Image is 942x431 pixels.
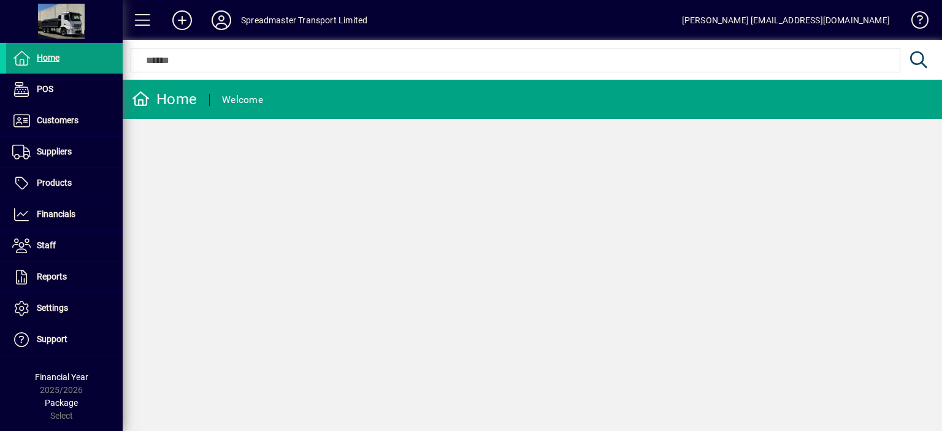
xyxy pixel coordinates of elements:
div: Welcome [222,90,263,110]
span: Staff [37,240,56,250]
div: Home [132,90,197,109]
span: Financial Year [35,372,88,382]
a: Settings [6,293,123,324]
a: Support [6,324,123,355]
button: Profile [202,9,241,31]
span: Settings [37,303,68,313]
a: Suppliers [6,137,123,167]
a: Customers [6,105,123,136]
button: Add [163,9,202,31]
span: Financials [37,209,75,219]
span: Support [37,334,67,344]
span: Package [45,398,78,408]
a: POS [6,74,123,105]
div: Spreadmaster Transport Limited [241,10,367,30]
a: Knowledge Base [902,2,927,42]
span: Suppliers [37,147,72,156]
span: Home [37,53,59,63]
a: Products [6,168,123,199]
span: Reports [37,272,67,281]
span: Products [37,178,72,188]
a: Staff [6,231,123,261]
span: POS [37,84,53,94]
span: Customers [37,115,78,125]
div: [PERSON_NAME] [EMAIL_ADDRESS][DOMAIN_NAME] [682,10,890,30]
a: Financials [6,199,123,230]
a: Reports [6,262,123,292]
